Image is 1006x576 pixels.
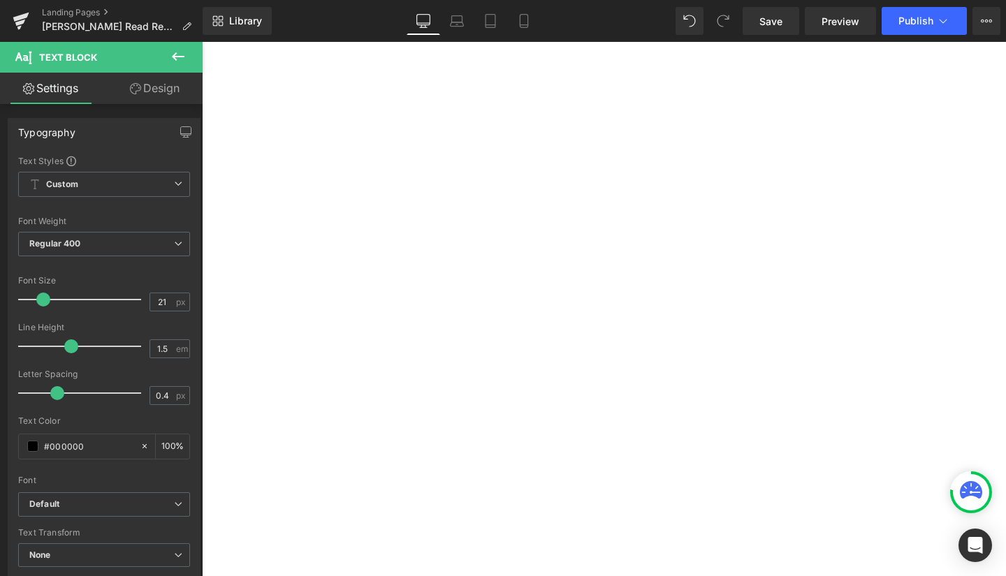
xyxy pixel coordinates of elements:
[407,7,440,35] a: Desktop
[29,499,59,510] i: Default
[156,434,189,459] div: %
[898,15,933,27] span: Publish
[958,529,992,562] div: Open Intercom Messenger
[39,52,97,63] span: Text Block
[709,7,737,35] button: Redo
[805,7,876,35] a: Preview
[203,7,272,35] a: New Library
[29,549,51,560] b: None
[474,7,507,35] a: Tablet
[882,7,967,35] button: Publish
[18,528,190,538] div: Text Transform
[46,179,78,191] b: Custom
[18,119,75,138] div: Typography
[507,7,541,35] a: Mobile
[229,15,262,27] span: Library
[18,155,190,166] div: Text Styles
[29,238,81,249] b: Regular 400
[18,369,190,379] div: Letter Spacing
[18,276,190,286] div: Font Size
[104,73,205,104] a: Design
[42,21,176,32] span: [PERSON_NAME] Read Reset Camp
[18,475,190,485] div: Font
[42,7,203,18] a: Landing Pages
[18,416,190,426] div: Text Color
[676,7,704,35] button: Undo
[176,344,188,353] span: em
[972,7,1000,35] button: More
[759,14,782,29] span: Save
[18,323,190,332] div: Line Height
[822,14,859,29] span: Preview
[440,7,474,35] a: Laptop
[176,297,188,307] span: px
[18,216,190,226] div: Font Weight
[44,438,133,454] input: Color
[176,391,188,400] span: px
